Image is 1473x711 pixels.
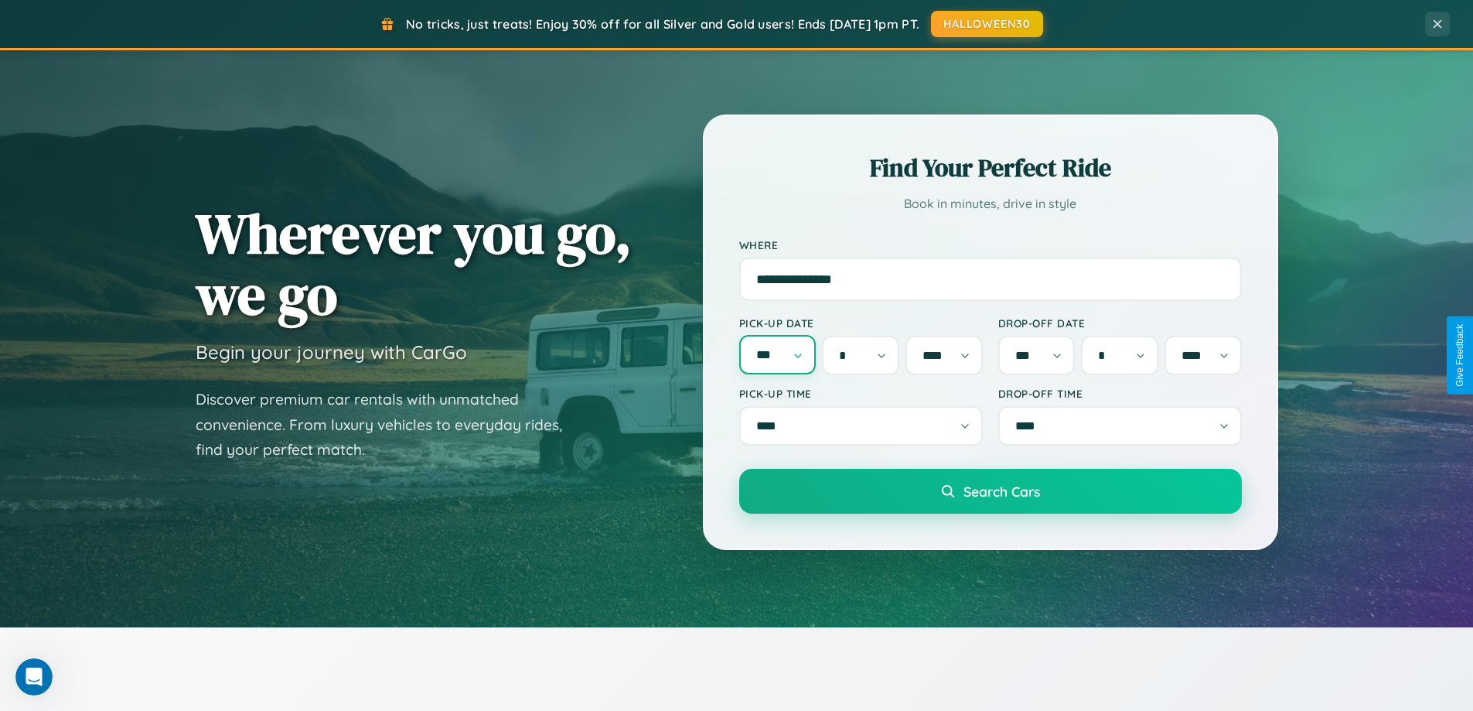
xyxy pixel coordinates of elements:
label: Pick-up Date [739,316,983,330]
label: Drop-off Time [998,387,1242,400]
p: Book in minutes, drive in style [739,193,1242,215]
button: HALLOWEEN30 [931,11,1043,37]
div: Give Feedback [1454,324,1465,387]
h1: Wherever you go, we go [196,203,632,325]
span: Search Cars [963,483,1040,500]
iframe: Intercom live chat [15,658,53,696]
h2: Find Your Perfect Ride [739,151,1242,185]
h3: Begin your journey with CarGo [196,340,467,364]
button: Search Cars [739,469,1242,514]
label: Pick-up Time [739,387,983,400]
span: No tricks, just treats! Enjoy 30% off for all Silver and Gold users! Ends [DATE] 1pm PT. [406,16,919,32]
label: Where [739,238,1242,251]
label: Drop-off Date [998,316,1242,330]
p: Discover premium car rentals with unmatched convenience. From luxury vehicles to everyday rides, ... [196,387,582,463]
